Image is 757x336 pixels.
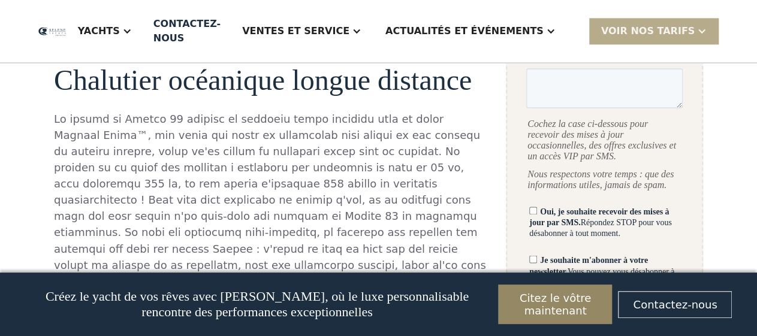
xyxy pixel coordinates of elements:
[618,291,732,318] a: Contactez-nous
[373,7,568,55] div: Actualités et événements
[38,27,66,36] img: logo
[589,18,719,44] div: VOIR nos tarifs
[54,64,472,96] font: Chalutier océanique longue distance
[78,25,120,37] font: Yachts
[242,25,349,37] font: Ventes et service
[153,18,221,44] font: Contactez-nous
[601,25,695,37] font: VOIR nos tarifs
[230,7,373,55] div: Ventes et service
[46,289,469,319] font: Créez le yacht de vos rêves avec [PERSON_NAME], où le luxe personnalisable rencontre des performa...
[66,7,144,55] div: Yachts
[385,25,544,37] font: Actualités et événements
[498,284,612,324] a: Citez le vôtre maintenant
[633,298,717,311] font: Contactez-nous
[520,292,591,317] font: Citez le vôtre maintenant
